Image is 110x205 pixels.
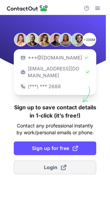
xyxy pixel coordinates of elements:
[37,33,51,46] img: Person #3
[84,55,89,60] img: Check Icon
[82,33,96,46] p: +200M
[14,141,96,155] button: Sign up for free
[59,33,73,46] img: Person #5
[14,103,96,120] h1: Sign up to save contact details in 1-click (it’s free!)
[28,54,82,61] p: ***@[DOMAIN_NAME]
[25,33,39,46] img: Person #2
[14,122,96,136] p: Contact any professional instantly by work/personal emails or phone.
[20,54,26,61] img: https://contactout.com/extension/app/static/media/login-email-icon.f64bce713bb5cd1896fef81aa7b14a...
[44,164,66,171] span: Login
[28,65,84,79] p: [EMAIL_ADDRESS][DOMAIN_NAME]
[20,69,26,76] img: https://contactout.com/extension/app/static/media/login-work-icon.638a5007170bc45168077fde17b29a1...
[14,161,96,174] button: Login
[85,69,90,75] img: Check Icon
[7,4,48,12] img: ContactOut v5.3.10
[14,33,27,46] img: Person #1
[32,145,78,152] span: Sign up for free
[49,33,63,46] img: Person #4
[71,33,85,46] img: Person #6
[20,83,26,90] img: https://contactout.com/extension/app/static/media/login-phone-icon.bacfcb865e29de816d437549d7f4cb...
